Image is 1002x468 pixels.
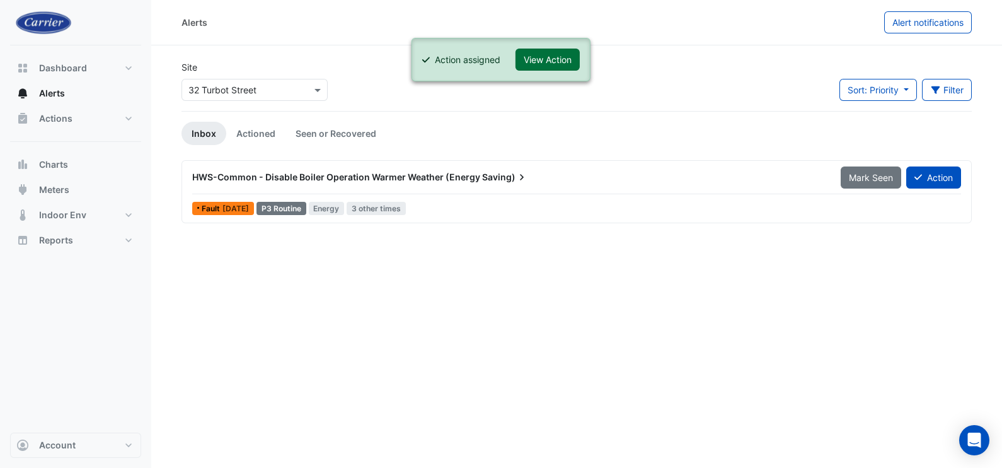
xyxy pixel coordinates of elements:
span: Dashboard [39,62,87,74]
button: Sort: Priority [839,79,917,101]
span: HWS-Common - Disable Boiler Operation Warmer Weather (Energy [192,172,480,182]
span: Alerts [39,87,65,100]
a: Inbox [181,122,226,145]
button: View Action [515,49,580,71]
button: Alert notifications [884,11,972,33]
div: Alerts [181,16,207,29]
button: Filter [922,79,972,101]
span: Reports [39,234,73,247]
app-icon: Alerts [16,87,29,100]
img: Company Logo [15,10,72,35]
span: Fault [202,205,222,213]
app-icon: Meters [16,184,29,196]
span: Saving) [482,171,528,184]
span: Sort: Priority [848,85,899,95]
app-icon: Reports [16,234,29,247]
button: Indoor Env [10,202,141,228]
button: Alerts [10,81,141,106]
button: Dashboard [10,56,141,81]
button: Charts [10,152,141,177]
div: Action assigned [435,53,500,66]
button: Meters [10,177,141,202]
button: Action [906,167,961,189]
a: Actioned [226,122,285,145]
button: Actions [10,106,141,131]
app-icon: Actions [16,112,29,125]
span: Charts [39,158,68,171]
span: Account [39,439,76,452]
span: Actions [39,112,72,125]
app-icon: Indoor Env [16,209,29,221]
span: Mark Seen [849,172,893,183]
label: Site [181,61,197,74]
button: Account [10,433,141,458]
div: Open Intercom Messenger [959,425,989,455]
span: Meters [39,184,69,196]
app-icon: Charts [16,158,29,171]
span: Energy [309,202,345,215]
app-icon: Dashboard [16,62,29,74]
div: P3 Routine [256,202,306,215]
span: Indoor Env [39,209,86,221]
span: 3 other times [347,202,406,215]
a: Seen or Recovered [285,122,386,145]
span: Alert notifications [892,17,964,28]
button: Mark Seen [841,167,901,189]
button: Reports [10,228,141,253]
span: Wed 30-Jul-2025 10:45 AEST [222,204,249,213]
